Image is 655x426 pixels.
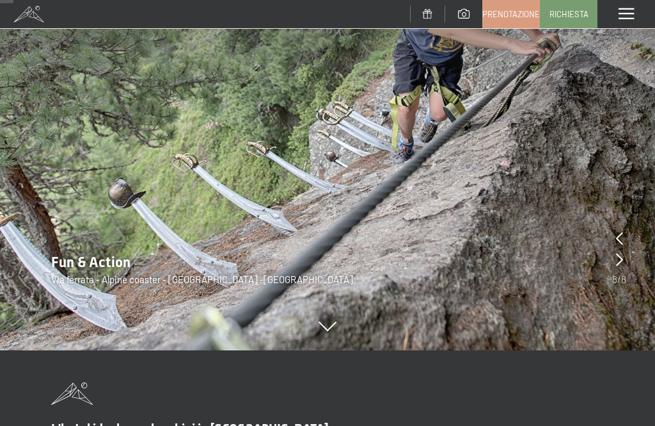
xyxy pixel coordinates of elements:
span: 8 [621,272,626,286]
a: Richiesta [541,1,597,28]
span: Fun & Action [51,254,130,270]
span: 8 [612,272,617,286]
span: Richiesta [549,8,588,20]
span: / [617,272,621,286]
span: Prenotazione [482,8,540,20]
a: Prenotazione [483,1,539,28]
span: Via ferrata - Alpine coaster - [GEOGRAPHIC_DATA] -[GEOGRAPHIC_DATA] [51,274,353,285]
